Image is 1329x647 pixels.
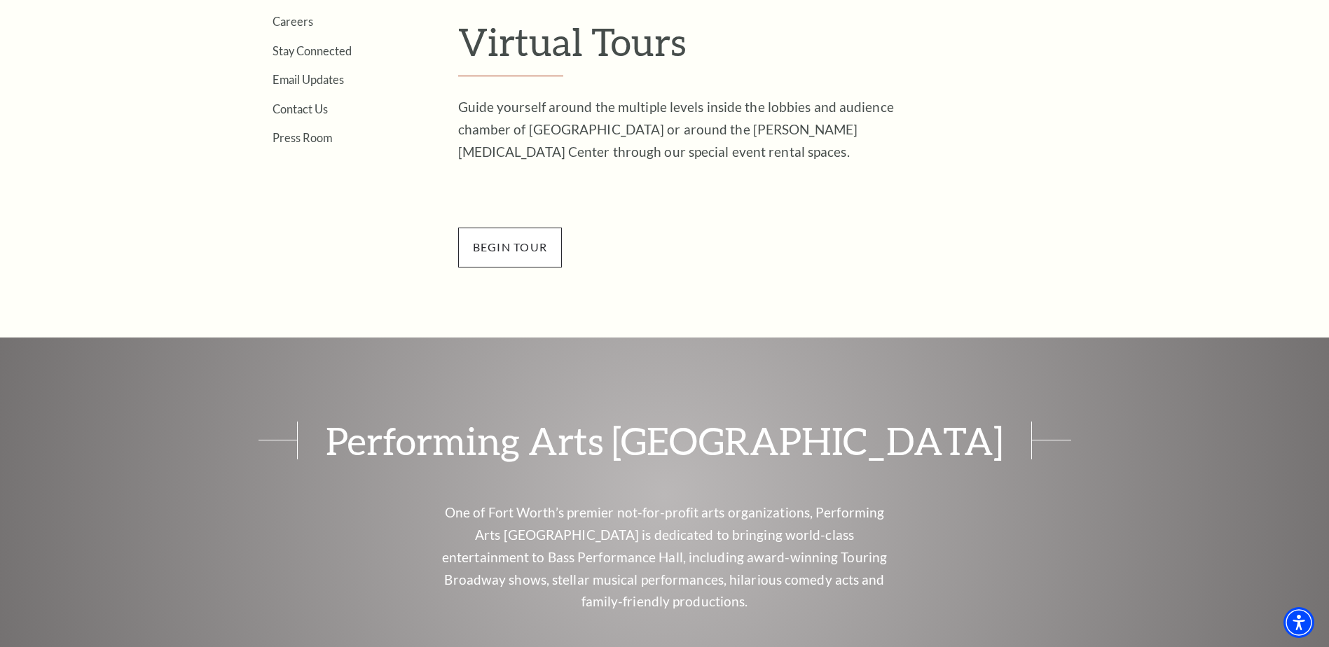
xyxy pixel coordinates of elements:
[437,501,893,613] p: One of Fort Worth’s premier not-for-profit arts organizations, Performing Arts [GEOGRAPHIC_DATA] ...
[273,131,332,144] a: Press Room
[273,73,344,86] a: Email Updates
[458,238,563,254] a: BEGin Tour - open in a new tab
[273,44,352,57] a: Stay Connected
[1283,607,1314,638] div: Accessibility Menu
[273,15,313,28] a: Careers
[458,96,914,163] p: Guide yourself around the multiple levels inside the lobbies and audience chamber of [GEOGRAPHIC_...
[458,228,563,267] span: BEGin Tour
[458,19,1099,76] h1: Virtual Tours
[273,102,328,116] a: Contact Us
[297,422,1032,459] span: Performing Arts [GEOGRAPHIC_DATA]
